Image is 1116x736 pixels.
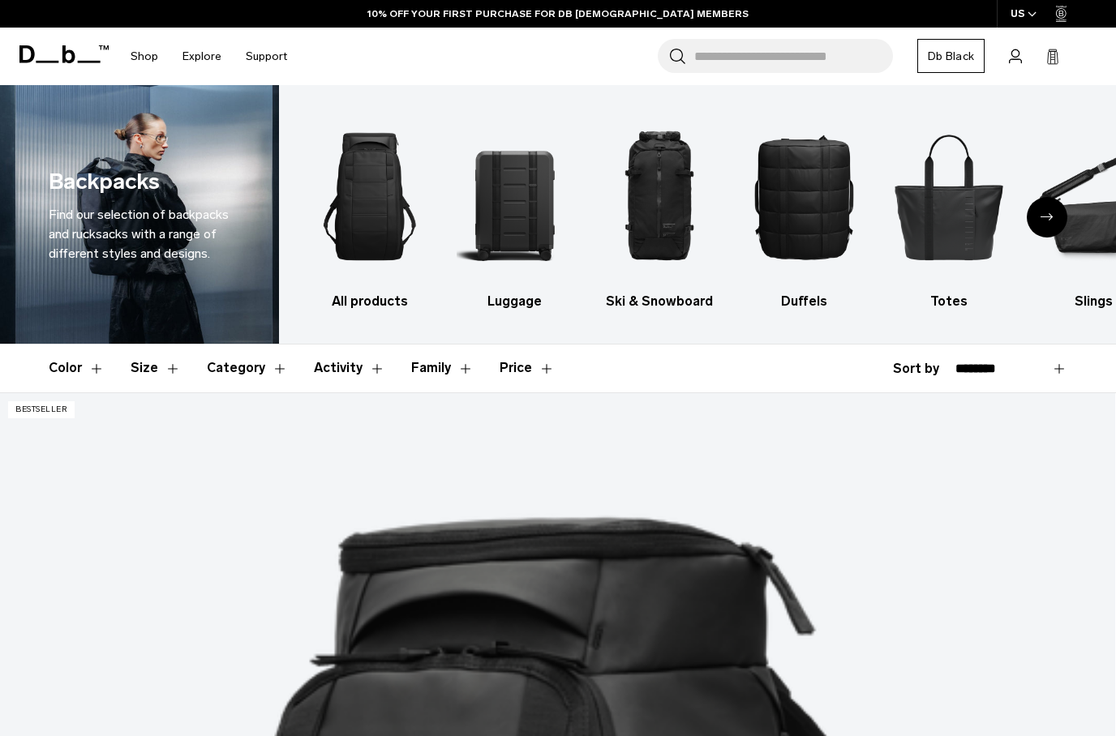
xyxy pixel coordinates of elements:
[457,109,573,284] img: Db
[118,28,299,85] nav: Main Navigation
[601,109,718,284] img: Db
[601,109,718,311] li: 3 / 10
[601,292,718,311] h3: Ski & Snowboard
[311,109,428,284] img: Db
[457,292,573,311] h3: Luggage
[8,401,75,418] p: Bestseller
[311,109,428,311] a: Db All products
[411,344,474,392] button: Toggle Filter
[131,28,158,85] a: Shop
[49,165,160,199] h1: Backpacks
[367,6,749,21] a: 10% OFF YOUR FIRST PURCHASE FOR DB [DEMOGRAPHIC_DATA] MEMBERS
[457,109,573,311] li: 2 / 10
[746,109,863,311] a: Db Duffels
[207,344,288,392] button: Toggle Filter
[891,109,1007,311] li: 5 / 10
[891,109,1007,284] img: Db
[311,292,428,311] h3: All products
[49,344,105,392] button: Toggle Filter
[917,39,985,73] a: Db Black
[457,109,573,311] a: Db Luggage
[49,207,229,261] span: Find our selection of backpacks and rucksacks with a range of different styles and designs.
[746,292,863,311] h3: Duffels
[314,344,385,392] button: Toggle Filter
[601,109,718,311] a: Db Ski & Snowboard
[891,292,1007,311] h3: Totes
[746,109,863,311] li: 4 / 10
[891,109,1007,311] a: Db Totes
[746,109,863,284] img: Db
[500,344,555,392] button: Toggle Price
[246,28,287,85] a: Support
[131,344,181,392] button: Toggle Filter
[311,109,428,311] li: 1 / 10
[1027,197,1067,237] div: Next slide
[182,28,221,85] a: Explore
